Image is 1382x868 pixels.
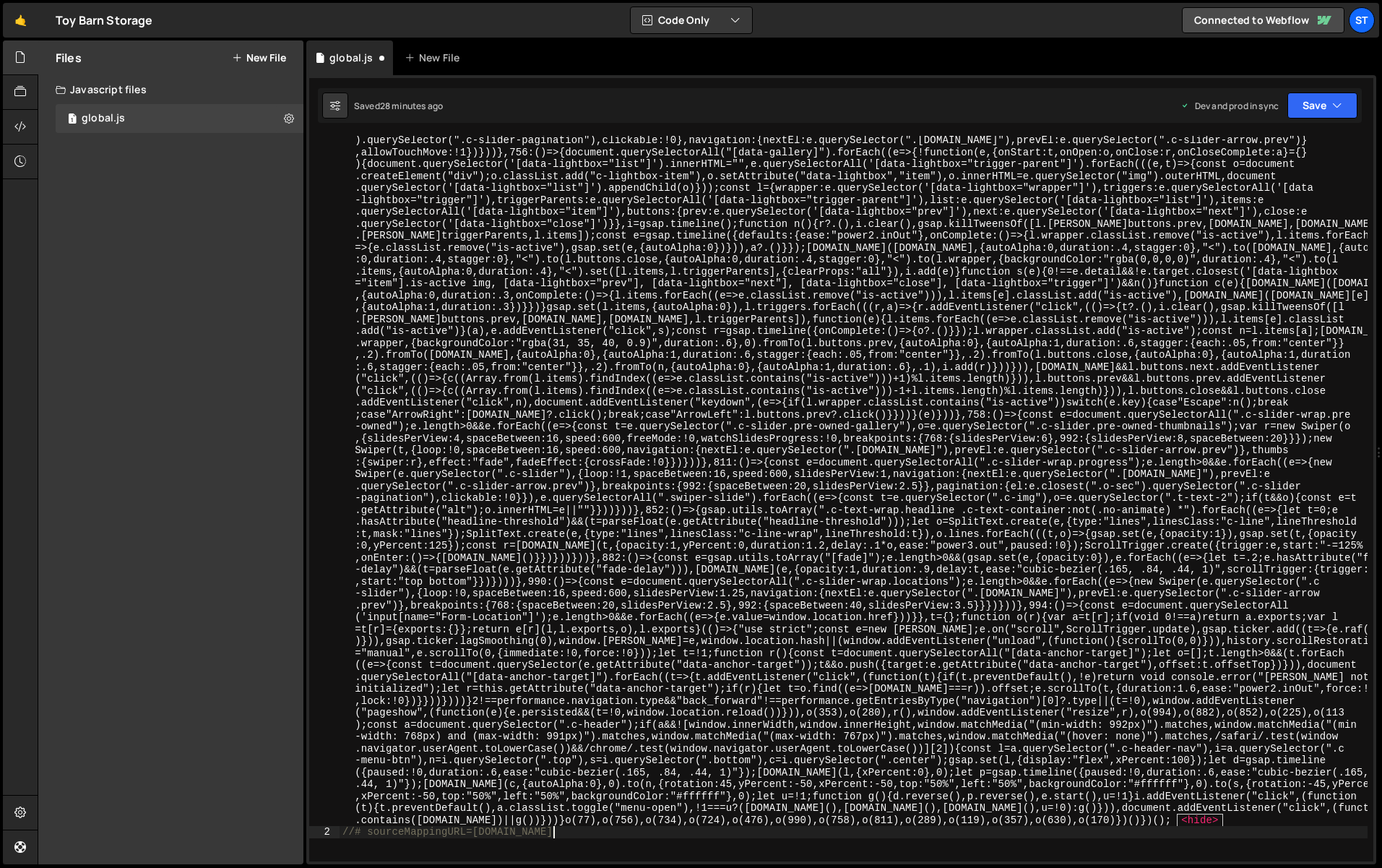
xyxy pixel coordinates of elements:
[3,3,38,38] a: 🤙
[1182,7,1344,33] a: Connected to Webflow
[354,100,443,112] div: Saved
[38,75,303,104] div: Javascript files
[56,50,82,66] h2: Files
[309,826,340,838] div: 2
[56,12,153,29] div: Toy Barn Storage
[68,114,77,126] span: 1
[1349,7,1375,33] a: ST
[82,112,125,125] div: global.js
[329,51,373,65] div: global.js
[1287,93,1357,119] button: Save
[405,51,465,65] div: New File
[631,7,752,33] button: Code Only
[232,52,286,64] button: New File
[1180,100,1279,112] div: Dev and prod in sync
[1177,814,1222,828] span: <hide>
[380,100,443,112] div: 28 minutes ago
[56,104,303,133] div: 16992/46607.js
